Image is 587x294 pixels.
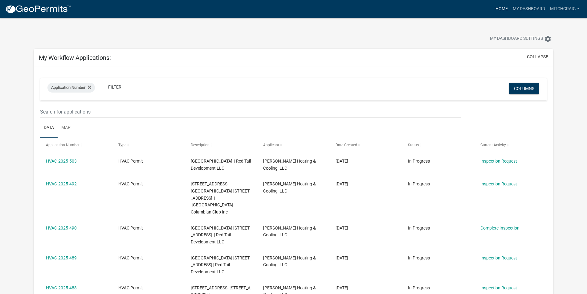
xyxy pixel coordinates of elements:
a: Data [40,118,58,138]
i: settings [544,35,552,43]
a: My Dashboard [510,3,548,15]
datatable-header-cell: Current Activity [474,138,547,152]
datatable-header-cell: Application Number [40,138,112,152]
span: Date Created [336,143,357,147]
a: HVAC-2025-503 [46,159,77,164]
datatable-header-cell: Description [185,138,257,152]
span: In Progress [408,159,430,164]
span: 08/12/2025 [336,159,348,164]
button: collapse [527,54,548,60]
span: HVAC Permit [118,285,143,290]
datatable-header-cell: Date Created [330,138,402,152]
span: In Progress [408,181,430,186]
span: Mitch Craig Heating & Cooling, LLC [263,159,316,171]
a: HVAC-2025-489 [46,255,77,260]
a: Home [493,3,510,15]
button: Columns [509,83,539,94]
a: mitchcraig [548,3,582,15]
span: Mitch Craig Heating & Cooling, LLC [263,226,316,238]
span: Status [408,143,419,147]
a: Map [58,118,74,138]
span: Applicant [263,143,279,147]
span: 4657 RED TAIL RIDGE 4657 Red Tail Ridge | Red Tail Development LLC [191,255,250,275]
span: 221-225 MARKET STREET EAST 225 E Market Street | Clark County Columbian Club Inc [191,181,250,214]
a: Complete Inspection [480,226,520,230]
h5: My Workflow Applications: [39,54,111,61]
span: In Progress [408,285,430,290]
span: 08/07/2025 [336,181,348,186]
span: In Progress [408,255,430,260]
span: 07/28/2025 [336,285,348,290]
a: Inspection Request [480,255,517,260]
a: HVAC-2025-488 [46,285,77,290]
span: 08/07/2025 [336,255,348,260]
span: Application Number [46,143,79,147]
a: HVAC-2025-492 [46,181,77,186]
span: Mitch Craig Heating & Cooling, LLC [263,255,316,267]
a: Inspection Request [480,159,517,164]
span: In Progress [408,226,430,230]
a: Inspection Request [480,285,517,290]
span: My Dashboard Settings [490,35,543,43]
input: Search for applications [40,106,461,118]
a: HVAC-2025-490 [46,226,77,230]
a: + Filter [100,81,126,93]
span: 08/07/2025 [336,226,348,230]
span: Mitch Craig Heating & Cooling, LLC [263,181,316,193]
span: HVAC Permit [118,159,143,164]
span: Current Activity [480,143,506,147]
span: Description [191,143,210,147]
datatable-header-cell: Status [402,138,474,152]
span: HVAC Permit [118,255,143,260]
datatable-header-cell: Type [112,138,185,152]
span: Type [118,143,126,147]
datatable-header-cell: Applicant [257,138,330,152]
span: 4627 RED TAIL RIDGE | Red Tail Development LLC [191,159,251,171]
span: HVAC Permit [118,181,143,186]
a: Inspection Request [480,181,517,186]
span: Application Number [51,85,85,90]
span: HVAC Permit [118,226,143,230]
span: 4631 RED TAIL RIDGE 4631 Red Tail Ridge | Red Tail Development LLC [191,226,250,245]
button: My Dashboard Settingssettings [485,33,556,45]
